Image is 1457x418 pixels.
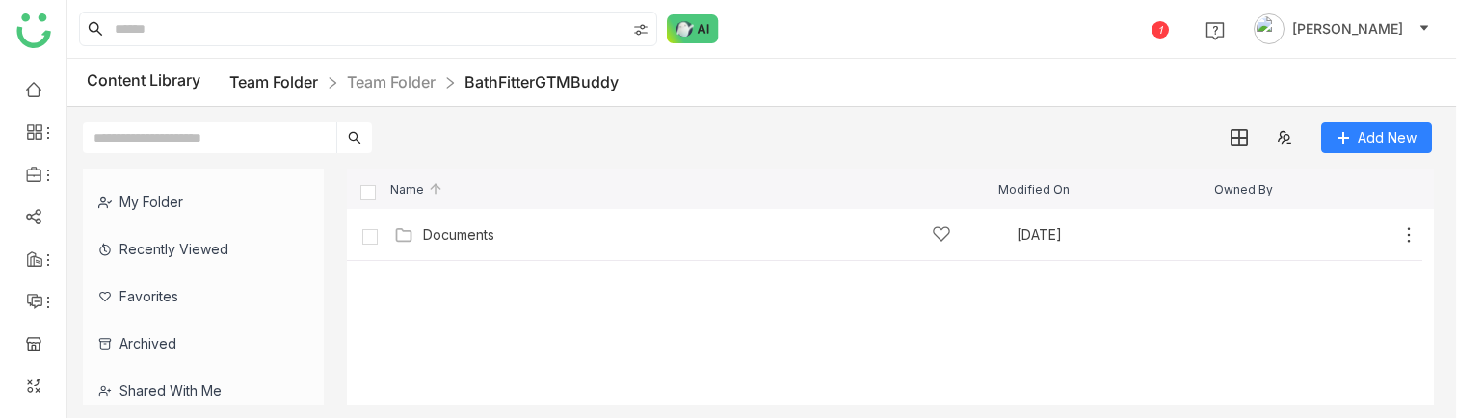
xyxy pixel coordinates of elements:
[1205,21,1225,40] img: help.svg
[83,273,309,320] div: Favorites
[83,225,309,273] div: Recently Viewed
[1254,13,1285,44] img: avatar
[83,320,309,367] div: Archived
[633,22,649,38] img: search-type.svg
[390,183,443,196] span: Name
[347,72,436,91] a: Team Folder
[83,367,309,414] div: Shared with me
[16,13,51,48] img: logo
[428,181,443,196] img: arrow-up.svg
[1231,129,1248,146] img: grid.svg
[1250,13,1434,44] button: [PERSON_NAME]
[667,14,719,43] img: ask-buddy-normal.svg
[1292,18,1403,39] span: [PERSON_NAME]
[998,183,1070,196] span: Modified On
[1358,127,1417,148] span: Add New
[1214,183,1273,196] span: Owned By
[1152,21,1169,39] div: 1
[87,70,619,94] div: Content Library
[394,225,413,245] img: Folder
[1321,122,1432,153] button: Add New
[423,227,494,243] a: Documents
[1017,228,1213,242] div: [DATE]
[229,72,318,91] a: Team Folder
[83,178,309,225] div: My Folder
[464,72,619,91] a: BathFitterGTMBuddy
